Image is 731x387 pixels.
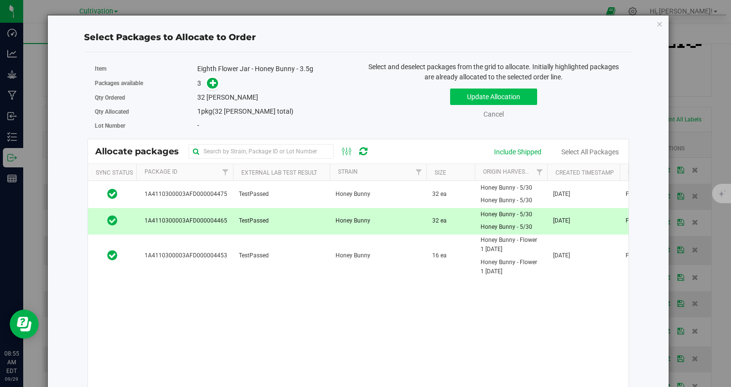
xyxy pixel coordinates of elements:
button: Update Allocation [450,89,537,105]
a: Created Timestamp [556,169,614,176]
span: Honey Bunny - 5/30 [481,183,532,193]
span: 16 ea [432,251,447,260]
span: [DATE] [553,190,570,199]
a: Filter [531,164,547,180]
span: TestPassed [239,251,269,260]
span: (32 [PERSON_NAME] total) [212,107,293,115]
span: 32 ea [432,216,447,225]
span: Honey Bunny [336,216,370,225]
div: Select Packages to Allocate to Order [84,31,632,44]
span: Flower [626,216,643,225]
a: Source Type [628,168,665,175]
a: Select All Packages [561,148,619,156]
span: pkg [197,107,293,115]
span: Allocate packages [95,146,189,157]
span: [PERSON_NAME] [206,93,258,101]
input: Search by Strain, Package ID or Lot Number [189,144,334,159]
span: Honey Bunny - 5/30 [481,210,532,219]
span: 1A4110300003AFD000004465 [141,216,227,225]
span: In Sync [107,249,117,262]
span: Flower [626,251,643,260]
span: - [197,121,199,129]
span: 1 [197,107,201,115]
a: Size [435,169,446,176]
a: External Lab Test Result [241,169,317,176]
span: Honey Bunny [336,251,370,260]
span: TestPassed [239,216,269,225]
span: 1A4110300003AFD000004453 [141,251,227,260]
a: Filter [410,164,426,180]
label: Lot Number [95,121,197,130]
span: Honey Bunny - Flower 1 [DATE] [481,258,541,276]
span: TestPassed [239,190,269,199]
div: Include Shipped [494,147,541,157]
span: Select and deselect packages from the grid to allocate. Initially highlighted packages are alread... [368,63,619,81]
span: Honey Bunny - 5/30 [481,223,532,232]
a: Sync Status [96,169,133,176]
span: In Sync [107,187,117,201]
a: Strain [338,168,358,175]
a: Origin Harvests [483,168,532,175]
span: Honey Bunny - Flower 1 [DATE] [481,236,541,254]
span: 32 ea [432,190,447,199]
span: Honey Bunny - 5/30 [481,196,532,205]
a: Filter [217,164,233,180]
span: [DATE] [553,251,570,260]
span: 1A4110300003AFD000004475 [141,190,227,199]
label: Packages available [95,79,197,88]
span: Honey Bunny [336,190,370,199]
a: Cancel [483,110,504,118]
label: Qty Allocated [95,107,197,116]
span: 32 [197,93,205,101]
span: [DATE] [553,216,570,225]
iframe: Resource center [10,310,39,339]
span: 3 [197,79,201,87]
label: Qty Ordered [95,93,197,102]
label: Item [95,64,197,73]
span: Flower [626,190,643,199]
a: Package Id [145,168,177,175]
div: Eighth Flower Jar - Honey Bunny - 3.5g [197,64,351,74]
span: In Sync [107,214,117,227]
